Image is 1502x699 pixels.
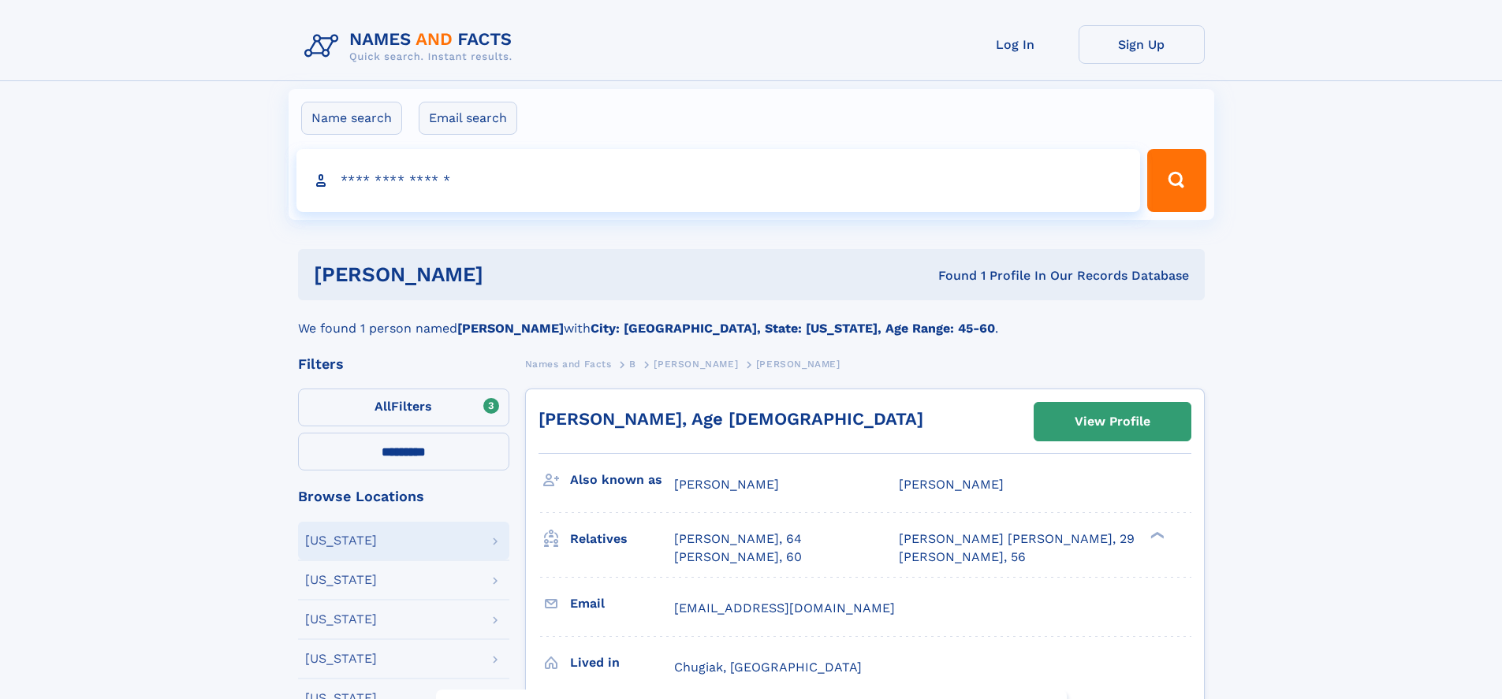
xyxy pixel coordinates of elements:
a: [PERSON_NAME], 60 [674,548,802,566]
div: Browse Locations [298,489,509,504]
a: [PERSON_NAME] [654,354,738,374]
label: Name search [301,102,402,135]
input: search input [296,149,1141,212]
span: [PERSON_NAME] [899,477,1004,492]
div: We found 1 person named with . [298,300,1205,338]
a: Log In [952,25,1079,64]
h3: Also known as [570,467,674,493]
span: [PERSON_NAME] [674,477,779,492]
span: All [375,399,391,414]
a: [PERSON_NAME], Age [DEMOGRAPHIC_DATA] [539,409,923,429]
span: Chugiak, [GEOGRAPHIC_DATA] [674,660,862,675]
a: B [629,354,636,374]
div: ❯ [1146,530,1165,541]
div: Found 1 Profile In Our Records Database [710,267,1189,284]
a: View Profile [1034,403,1191,441]
div: [US_STATE] [305,613,377,626]
a: Names and Facts [525,354,612,374]
h3: Email [570,590,674,617]
span: [EMAIL_ADDRESS][DOMAIN_NAME] [674,600,895,615]
a: [PERSON_NAME], 56 [899,548,1026,566]
h3: Lived in [570,649,674,676]
div: [US_STATE] [305,653,377,665]
a: [PERSON_NAME] [PERSON_NAME], 29 [899,530,1135,548]
div: Filters [298,357,509,371]
h3: Relatives [570,526,674,552]
div: View Profile [1075,403,1150,440]
span: B [629,359,636,370]
label: Email search [419,102,517,135]
label: Filters [298,389,509,426]
span: [PERSON_NAME] [654,359,738,370]
button: Search Button [1147,149,1206,212]
h1: [PERSON_NAME] [314,265,711,284]
div: [US_STATE] [305,534,377,547]
a: Sign Up [1079,25,1205,64]
b: City: [GEOGRAPHIC_DATA], State: [US_STATE], Age Range: 45-60 [591,321,995,336]
span: [PERSON_NAME] [756,359,840,370]
div: [US_STATE] [305,574,377,586]
img: Logo Names and Facts [298,25,525,68]
a: [PERSON_NAME], 64 [674,530,802,548]
b: [PERSON_NAME] [457,321,564,336]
